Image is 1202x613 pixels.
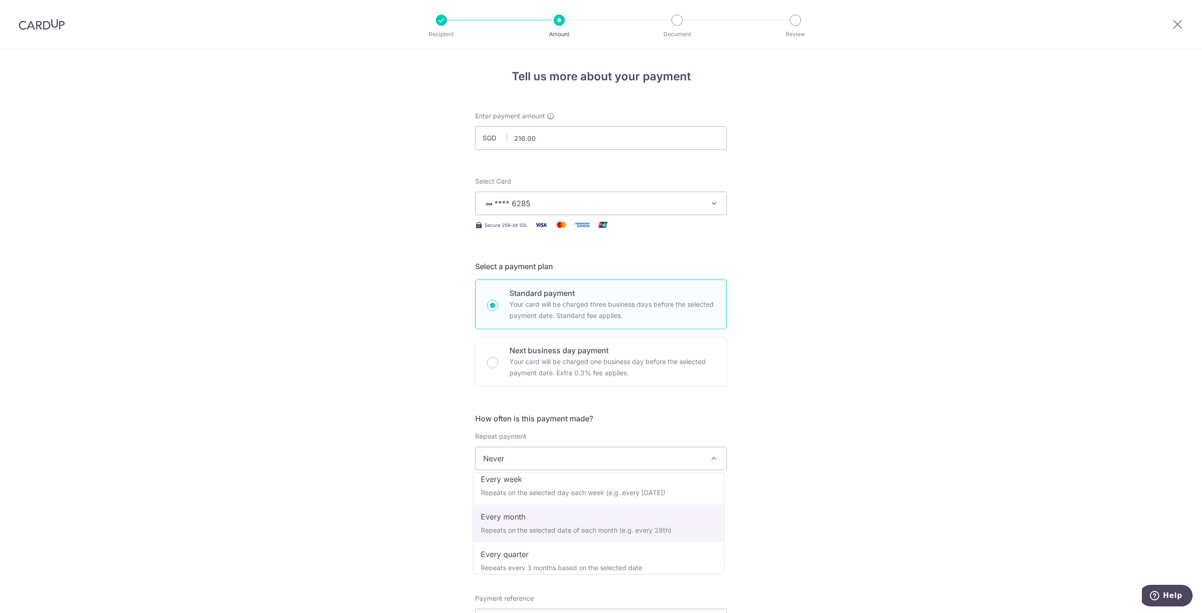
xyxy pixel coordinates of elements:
img: American Express [573,219,592,231]
h5: Select a payment plan [475,261,727,272]
p: Document [642,30,712,39]
span: Enter payment amount [475,111,545,121]
p: Standard payment [509,287,715,299]
small: Repeats on the selected date of each month (e.g. every 28th) [481,526,671,534]
span: translation missing: en.payables.payment_networks.credit_card.summary.labels.select_card [475,177,511,185]
img: Union Pay [593,219,612,231]
img: CardUp [19,19,65,30]
input: 0.00 [475,126,727,150]
span: Secure 256-bit SSL [485,221,528,229]
iframe: Opens a widget where you can find more information [1142,585,1193,608]
img: Visa [532,219,550,231]
p: Every quarter [481,549,717,560]
p: Recipient [407,30,476,39]
p: Review [761,30,830,39]
span: Never [475,447,727,470]
p: Every week [481,473,717,485]
img: VISA [483,201,494,207]
small: Repeats on the selected day each week (e.g. every [DATE]) [481,489,665,497]
p: Amount [524,30,594,39]
p: Next business day payment [509,345,715,356]
small: Repeats every 3 months based on the selected date [481,564,642,572]
p: Your card will be charged three business days before the selected payment date. Standard fee appl... [509,299,715,321]
span: Payment reference [475,594,534,603]
h4: Tell us more about your payment [475,68,727,85]
label: Repeat payment [475,432,526,441]
span: SGD [483,133,507,143]
img: Mastercard [552,219,571,231]
h5: How often is this payment made? [475,413,727,424]
p: Every month [481,511,717,522]
span: Never [476,447,726,470]
p: Your card will be charged one business day before the selected payment date. Extra 0.3% fee applies. [509,356,715,379]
